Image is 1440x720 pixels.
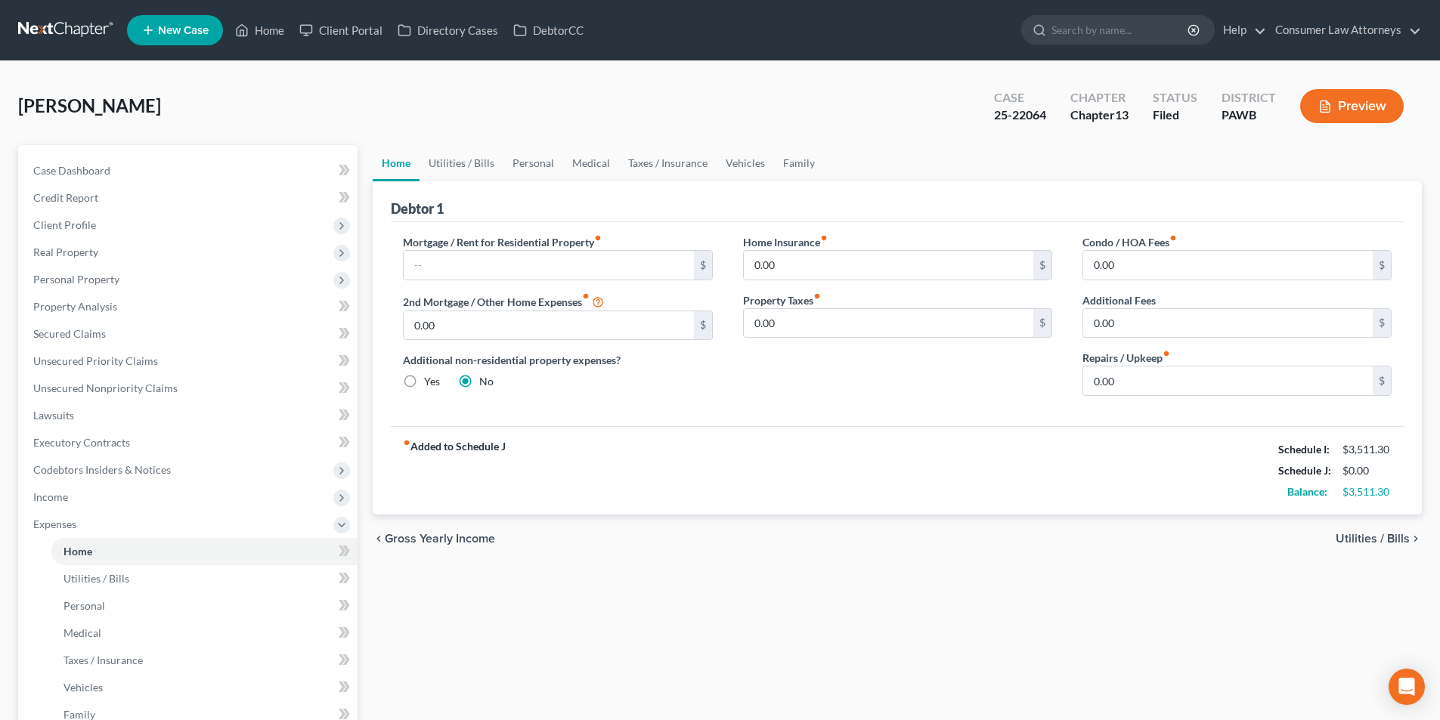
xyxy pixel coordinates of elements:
a: Home [373,145,420,181]
a: Executory Contracts [21,429,358,456]
input: -- [744,309,1033,338]
span: New Case [158,25,209,36]
span: Personal Property [33,273,119,286]
span: Case Dashboard [33,164,110,177]
label: Yes [424,374,440,389]
strong: Added to Schedule J [403,439,506,502]
button: Utilities / Bills chevron_right [1336,533,1422,545]
a: Taxes / Insurance [619,145,717,181]
div: $ [694,251,712,280]
div: PAWB [1222,107,1276,124]
strong: Schedule J: [1278,464,1331,477]
div: Filed [1153,107,1197,124]
label: Repairs / Upkeep [1082,350,1170,366]
div: Chapter [1070,107,1129,124]
a: DebtorCC [506,17,591,44]
span: Property Analysis [33,300,117,313]
strong: Schedule I: [1278,443,1330,456]
input: -- [404,311,693,340]
a: Utilities / Bills [51,565,358,592]
div: Chapter [1070,89,1129,107]
span: Unsecured Priority Claims [33,354,158,367]
span: Taxes / Insurance [63,654,143,666]
label: Mortgage / Rent for Residential Property [403,234,602,250]
a: Home [51,538,358,565]
span: Client Profile [33,218,96,231]
strong: Balance: [1287,485,1327,498]
input: -- [1083,366,1373,395]
a: Taxes / Insurance [51,647,358,674]
label: Condo / HOA Fees [1082,234,1177,250]
i: fiber_manual_record [1169,234,1177,242]
input: -- [1083,251,1373,280]
a: Personal [51,592,358,620]
span: Executory Contracts [33,436,130,449]
span: Secured Claims [33,327,106,340]
i: fiber_manual_record [403,439,410,447]
input: Search by name... [1051,16,1190,44]
i: fiber_manual_record [813,292,821,300]
div: 25-22064 [994,107,1046,124]
a: Utilities / Bills [420,145,503,181]
span: Unsecured Nonpriority Claims [33,382,178,394]
i: fiber_manual_record [582,292,590,300]
i: chevron_right [1410,533,1422,545]
a: Unsecured Nonpriority Claims [21,375,358,402]
label: Home Insurance [743,234,828,250]
a: Client Portal [292,17,390,44]
a: Secured Claims [21,320,358,348]
div: $3,511.30 [1342,484,1392,499]
label: Additional Fees [1082,292,1156,308]
span: 13 [1115,107,1129,122]
i: fiber_manual_record [1163,350,1170,357]
div: Case [994,89,1046,107]
i: fiber_manual_record [594,234,602,242]
span: Personal [63,599,105,612]
a: Medical [563,145,619,181]
span: Gross Yearly Income [385,533,495,545]
span: Utilities / Bills [1336,533,1410,545]
div: District [1222,89,1276,107]
label: Additional non-residential property expenses? [403,352,712,368]
div: $ [1033,309,1051,338]
a: Credit Report [21,184,358,212]
span: Lawsuits [33,409,74,422]
span: Real Property [33,246,98,258]
a: Home [228,17,292,44]
div: $ [1373,366,1391,395]
a: Case Dashboard [21,157,358,184]
a: Unsecured Priority Claims [21,348,358,375]
button: chevron_left Gross Yearly Income [373,533,495,545]
div: $ [1033,251,1051,280]
span: [PERSON_NAME] [18,94,161,116]
div: $ [694,311,712,340]
div: $ [1373,251,1391,280]
span: Codebtors Insiders & Notices [33,463,171,476]
button: Preview [1300,89,1404,123]
span: Home [63,545,92,558]
a: Vehicles [717,145,774,181]
label: Property Taxes [743,292,821,308]
span: Utilities / Bills [63,572,129,585]
a: Property Analysis [21,293,358,320]
input: -- [404,251,693,280]
div: $0.00 [1342,463,1392,478]
label: No [479,374,494,389]
i: chevron_left [373,533,385,545]
div: Debtor 1 [391,199,444,218]
a: Lawsuits [21,402,358,429]
span: Medical [63,626,101,639]
a: Consumer Law Attorneys [1268,17,1421,44]
a: Family [774,145,824,181]
label: 2nd Mortgage / Other Home Expenses [403,292,604,311]
span: Expenses [33,518,76,530]
div: $3,511.30 [1342,442,1392,457]
span: Income [33,490,68,503]
a: Medical [51,620,358,647]
input: -- [1083,309,1373,338]
a: Personal [503,145,563,181]
div: Open Intercom Messenger [1389,669,1425,705]
a: Directory Cases [390,17,506,44]
input: -- [744,251,1033,280]
a: Help [1215,17,1266,44]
